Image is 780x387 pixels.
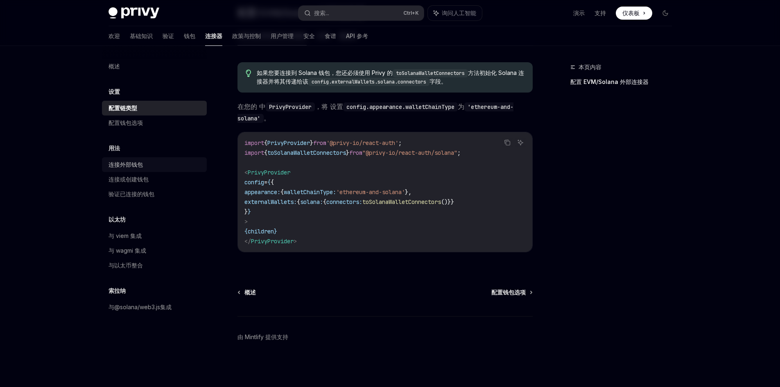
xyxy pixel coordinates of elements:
[264,149,267,156] span: {
[244,208,248,215] span: }
[579,63,601,70] font: 本页内容
[442,9,476,16] font: 询问人工智能
[616,7,652,20] a: 仪表板
[325,32,336,39] font: 食谱
[314,9,329,16] font: 搜索...
[109,32,120,39] font: 欢迎
[264,179,267,186] span: =
[405,188,411,196] span: },
[109,88,120,95] font: 设置
[570,78,649,85] font: 配置 EVM/Solana 外部连接器
[109,161,143,168] font: 连接外部钱包
[244,188,280,196] span: appearance:
[271,32,294,39] font: 用户管理
[109,216,126,223] font: 以太坊
[109,303,172,310] font: 与@solana/web3.js集成
[102,300,207,315] a: 与@solana/web3.js集成
[515,137,526,148] button: 询问人工智能
[622,9,640,16] font: 仪表板
[109,262,143,269] font: 与以太币整合
[184,26,195,46] a: 钱包
[237,333,288,341] a: 由 Mintlify 提供支持
[323,198,326,206] span: {
[308,78,430,86] code: config.externalWallets.solana.connectors
[430,78,447,85] font: 字段。
[457,149,461,156] span: ;
[303,26,315,46] a: 安全
[326,139,398,147] span: '@privy-io/react-auth'
[244,289,256,296] font: 概述
[491,289,526,296] font: 配置钱包选项
[102,59,207,74] a: 概述
[246,70,251,77] svg: 提示
[109,119,143,126] font: 配置钱包选项
[362,198,441,206] span: toSolanaWalletConnectors
[502,137,513,148] button: 复制代码块中的内容
[248,169,290,176] span: PrivyProvider
[573,9,585,17] a: 演示
[315,102,343,111] font: ，将 设置
[266,102,315,111] code: PrivyProvider
[257,69,393,76] font: 如果您要连接到 Solana 钱包，您还必须使用 Privy 的
[232,32,261,39] font: 政策与控制
[109,63,120,70] font: 概述
[109,26,120,46] a: 欢迎
[244,238,251,245] span: </
[280,188,284,196] span: {
[271,26,294,46] a: 用户管理
[502,152,512,158] font: 复制
[109,247,146,254] font: 与 wagmi 集成
[267,179,271,186] span: {
[109,176,149,183] font: 连接或创建钱包
[428,6,482,20] button: 询问人工智能
[244,218,248,225] span: >
[298,6,424,20] button: 搜索...Ctrl+K
[248,228,274,235] span: children
[109,145,120,152] font: 用法
[244,198,297,206] span: externalWallets:
[244,179,264,186] span: config
[102,172,207,187] a: 连接或创建钱包
[238,288,256,296] a: 概述
[102,229,207,243] a: 与 viem 集成
[398,139,402,147] span: ;
[362,149,457,156] span: "@privy-io/react-auth/solana"
[205,26,222,46] a: 连接器
[102,101,207,115] a: 配置链类型
[244,228,248,235] span: {
[102,115,207,130] a: 配置钱包选项
[595,9,606,16] font: 支持
[595,9,606,17] a: 支持
[237,102,266,111] font: 在您的 中
[659,7,672,20] button: 切换暗模式
[349,149,362,156] span: from
[297,198,300,206] span: {
[102,157,207,172] a: 连接外部钱包
[130,32,153,39] font: 基础知识
[570,75,678,88] a: 配置 EVM/Solana 外部连接器
[412,10,419,16] font: +K
[343,102,458,111] code: config.appearance.walletChainType
[573,9,585,16] font: 演示
[237,333,288,340] font: 由 Mintlify 提供支持
[267,139,310,147] span: PrivyProvider
[346,26,368,46] a: API 参考
[251,238,294,245] span: PrivyProvider
[244,149,264,156] span: import
[441,198,454,206] span: ()}}
[264,139,267,147] span: {
[458,102,464,111] font: 为
[326,198,362,206] span: connectors:
[205,32,222,39] font: 连接器
[310,139,313,147] span: }
[109,287,126,294] font: 索拉纳
[346,32,368,39] font: API 参考
[102,243,207,258] a: 与 wagmi 集成
[244,169,248,176] span: <
[109,190,154,197] font: 验证已连接的钱包
[232,26,261,46] a: 政策与控制
[163,32,174,39] font: 验证
[109,7,159,19] img: 深色标志
[244,139,264,147] span: import
[294,238,297,245] span: >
